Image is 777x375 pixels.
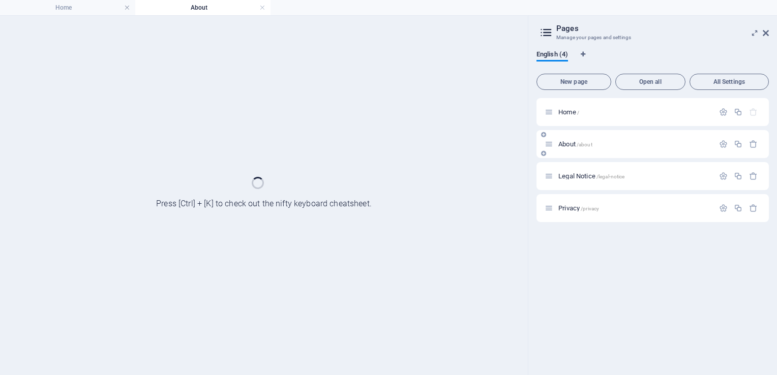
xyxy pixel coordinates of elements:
span: Click to open page [558,140,592,148]
span: /legal-notice [596,174,625,179]
div: Settings [719,172,728,180]
div: Settings [719,140,728,148]
div: Settings [719,108,728,116]
span: Click to open page [558,108,579,116]
div: Remove [749,172,758,180]
div: Duplicate [734,108,742,116]
div: Duplicate [734,204,742,212]
span: Open all [620,79,681,85]
span: New page [541,79,607,85]
span: All Settings [694,79,764,85]
button: New page [536,74,611,90]
div: About/about [555,141,714,147]
div: Remove [749,204,758,212]
span: Click to open page [558,172,624,180]
div: Remove [749,140,758,148]
div: Language Tabs [536,50,769,70]
span: /privacy [581,206,599,211]
h2: Pages [556,24,769,33]
button: All Settings [690,74,769,90]
h4: About [135,2,271,13]
div: The startpage cannot be deleted [749,108,758,116]
div: Privacy/privacy [555,205,714,211]
span: /about [577,142,592,147]
div: Home/ [555,109,714,115]
span: English (4) [536,48,568,63]
h3: Manage your pages and settings [556,33,749,42]
span: / [577,110,579,115]
span: Click to open page [558,204,599,212]
button: Open all [615,74,685,90]
div: Duplicate [734,172,742,180]
div: Duplicate [734,140,742,148]
div: Legal Notice/legal-notice [555,173,714,179]
div: Settings [719,204,728,212]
